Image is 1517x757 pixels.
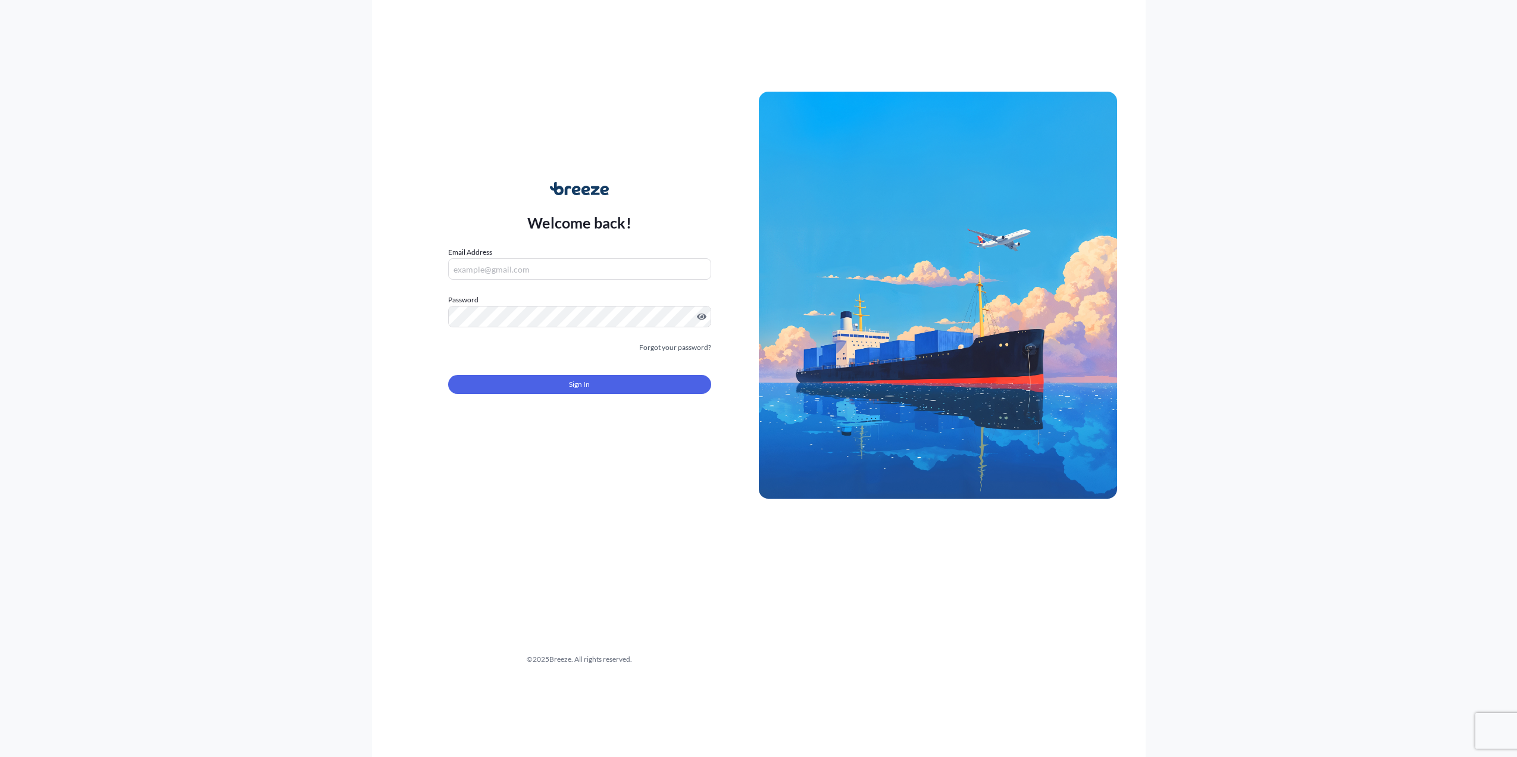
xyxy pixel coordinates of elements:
[639,342,711,354] a: Forgot your password?
[448,375,711,394] button: Sign In
[448,258,711,280] input: example@gmail.com
[401,653,759,665] div: © 2025 Breeze. All rights reserved.
[569,378,590,390] span: Sign In
[448,246,492,258] label: Email Address
[759,92,1117,499] img: Ship illustration
[448,294,711,306] label: Password
[527,213,631,232] p: Welcome back!
[697,312,706,321] button: Show password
